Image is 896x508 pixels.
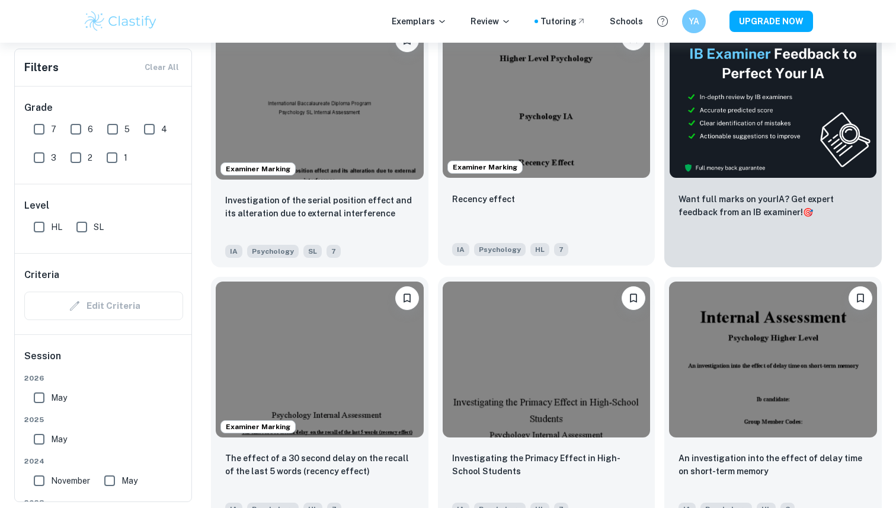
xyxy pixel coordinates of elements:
button: Help and Feedback [652,11,673,31]
img: Psychology IA example thumbnail: Recency effect [443,22,651,178]
button: UPGRADE NOW [729,11,813,32]
button: Bookmark [849,286,872,310]
a: ThumbnailWant full marks on yourIA? Get expert feedback from an IB examiner! [664,19,882,267]
span: Examiner Marking [221,164,295,174]
span: IA [452,243,469,256]
span: 7 [327,245,341,258]
span: Examiner Marking [448,162,522,172]
img: Psychology IA example thumbnail: An investigation into the effect of dela [669,282,877,437]
button: Bookmark [395,286,419,310]
img: Psychology IA example thumbnail: Investigating the Primacy Effect in High [443,282,651,437]
span: 3 [51,151,56,164]
p: Recency effect [452,193,515,206]
span: 2025 [24,414,183,425]
h6: Criteria [24,268,59,282]
img: Psychology IA example thumbnail: The effect of a 30 second delay on the [216,282,424,437]
span: 2023 [24,497,183,508]
h6: Session [24,349,183,373]
span: HL [530,243,549,256]
span: SL [94,221,104,234]
span: IA [225,245,242,258]
span: Psychology [474,243,526,256]
span: May [51,433,67,446]
h6: Filters [24,59,59,76]
h6: Grade [24,101,183,115]
span: 5 [124,123,130,136]
span: Examiner Marking [221,421,295,432]
a: Examiner MarkingBookmarkRecency effectIAPsychologyHL7 [438,19,655,267]
p: Review [471,15,511,28]
span: 7 [554,243,568,256]
img: Thumbnail [669,24,877,178]
img: Psychology IA example thumbnail: Investigation of the serial position eff [216,24,424,180]
span: SL [303,245,322,258]
p: Exemplars [392,15,447,28]
a: Examiner MarkingBookmarkInvestigation of the serial position effect and its alteration due to ext... [211,19,428,267]
span: May [121,474,137,487]
span: May [51,391,67,404]
span: 🎯 [803,207,813,217]
span: 1 [124,151,127,164]
span: Psychology [247,245,299,258]
span: 7 [51,123,56,136]
p: The effect of a 30 second delay on the recall of the last 5 words (recency effect) [225,452,414,478]
p: Investigation of the serial position effect and its alteration due to external interference [225,194,414,220]
h6: Level [24,199,183,213]
button: YA [682,9,706,33]
span: 2 [88,151,92,164]
span: 2026 [24,373,183,384]
p: An investigation into the effect of delay time on short-term memory [679,452,868,478]
span: 2024 [24,456,183,467]
button: Bookmark [622,286,645,310]
p: Want full marks on your IA ? Get expert feedback from an IB examiner! [679,193,868,219]
p: Investigating the Primacy Effect in High-School Students [452,452,641,478]
a: Tutoring [540,15,586,28]
span: 4 [161,123,167,136]
span: 6 [88,123,93,136]
span: November [51,474,90,487]
h6: YA [687,15,701,28]
img: Clastify logo [83,9,158,33]
span: HL [51,221,62,234]
div: Criteria filters are unavailable when searching by topic [24,292,183,320]
a: Schools [610,15,643,28]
